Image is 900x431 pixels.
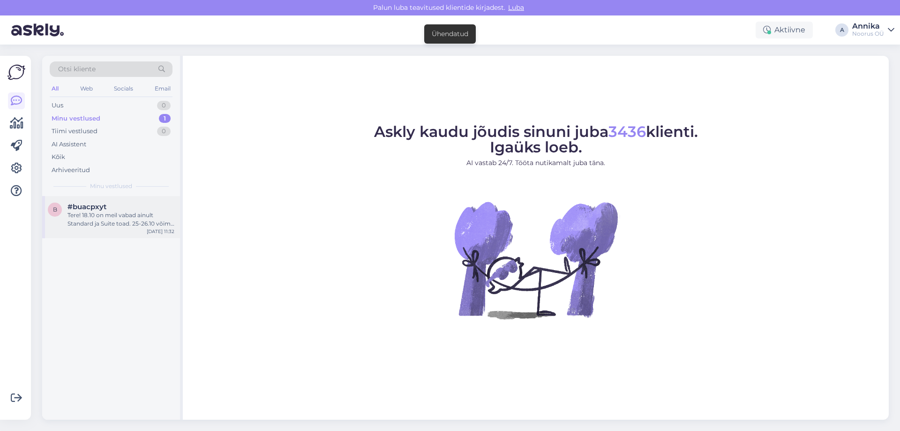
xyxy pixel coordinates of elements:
[852,30,884,38] div: Noorus OÜ
[112,83,135,95] div: Socials
[58,64,96,74] span: Otsi kliente
[852,23,884,30] div: Annika
[78,83,95,95] div: Web
[147,228,174,235] div: [DATE] 11:32
[451,175,620,344] img: No Chat active
[52,166,90,175] div: Arhiveeritud
[90,182,132,190] span: Minu vestlused
[608,122,646,141] span: 3436
[52,152,65,162] div: Kõik
[153,83,172,95] div: Email
[852,23,894,38] a: AnnikaNoorus OÜ
[374,122,698,156] span: Askly kaudu jõudis sinuni juba klienti. Igaüks loeb.
[52,101,63,110] div: Uus
[374,158,698,168] p: AI vastab 24/7. Tööta nutikamalt juba täna.
[505,3,527,12] span: Luba
[432,29,468,39] div: Ühendatud
[159,114,171,123] div: 1
[835,23,848,37] div: A
[52,127,97,136] div: Tiimi vestlused
[756,22,813,38] div: Aktiivne
[67,203,106,211] span: #buacpxyt
[7,63,25,81] img: Askly Logo
[67,211,174,228] div: Tere! 18.10 on meil vabad ainult Standard ja Suite toad. 25-26.10 võime pakkuda majutust viimaste...
[157,101,171,110] div: 0
[53,206,57,213] span: b
[157,127,171,136] div: 0
[52,140,86,149] div: AI Assistent
[50,83,60,95] div: All
[52,114,100,123] div: Minu vestlused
